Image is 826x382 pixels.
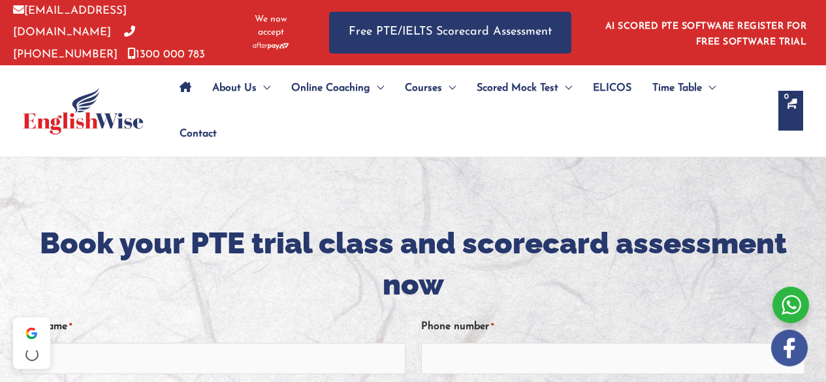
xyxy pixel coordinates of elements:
[421,316,494,338] label: Phone number
[442,65,456,111] span: Menu Toggle
[778,91,803,131] a: View Shopping Cart, empty
[394,65,466,111] a: CoursesMenu Toggle
[169,111,217,157] a: Contact
[22,316,72,338] label: Full name
[253,42,289,50] img: Afterpay-Logo
[257,65,270,111] span: Menu Toggle
[13,27,135,59] a: [PHONE_NUMBER]
[558,65,572,111] span: Menu Toggle
[180,111,217,157] span: Contact
[593,65,631,111] span: ELICOS
[202,65,281,111] a: About UsMenu Toggle
[652,65,702,111] span: Time Table
[582,65,642,111] a: ELICOS
[605,22,807,47] a: AI SCORED PTE SOFTWARE REGISTER FOR FREE SOFTWARE TRIAL
[13,5,127,38] a: [EMAIL_ADDRESS][DOMAIN_NAME]
[702,65,716,111] span: Menu Toggle
[642,65,726,111] a: Time TableMenu Toggle
[597,11,813,54] aside: Header Widget 1
[23,88,144,135] img: cropped-ew-logo
[370,65,384,111] span: Menu Toggle
[477,65,558,111] span: Scored Mock Test
[771,330,808,366] img: white-facebook.png
[281,65,394,111] a: Online CoachingMenu Toggle
[127,49,205,60] a: 1300 000 783
[405,65,442,111] span: Courses
[22,223,805,305] h1: Book your PTE trial class and scorecard assessment now
[291,65,370,111] span: Online Coaching
[212,65,257,111] span: About Us
[466,65,582,111] a: Scored Mock TestMenu Toggle
[329,12,571,53] a: Free PTE/IELTS Scorecard Assessment
[245,13,296,39] span: We now accept
[169,65,765,157] nav: Site Navigation: Main Menu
